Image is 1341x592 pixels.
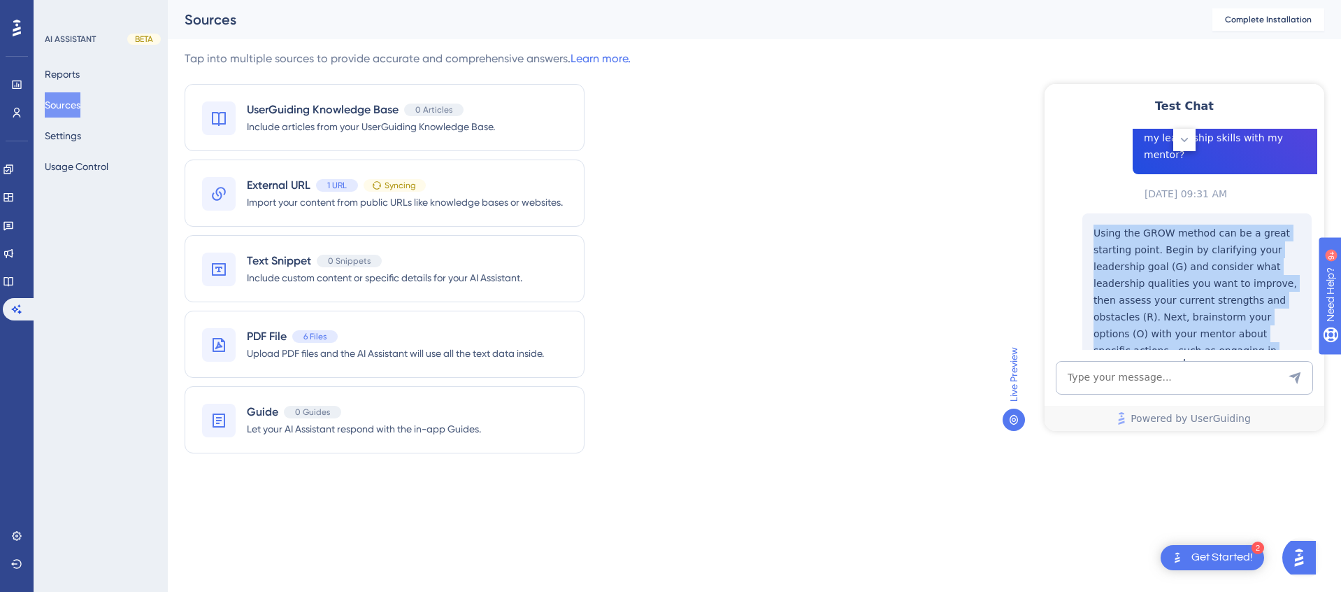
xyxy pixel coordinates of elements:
span: Complete Installation [1225,14,1312,25]
span: Syncing [385,180,416,191]
span: PDF File [247,328,287,345]
span: 6 Files [303,331,327,342]
span: Guide [247,404,278,421]
iframe: UserGuiding AI Assistant [1045,84,1324,431]
span: Upload PDF files and the AI Assistant will use all the text data inside. [247,345,544,362]
a: Learn more. [571,52,631,65]
span: 0 Guides [295,407,330,418]
span: UserGuiding Knowledge Base [247,101,399,118]
span: Powered by UserGuiding [86,326,206,343]
span: Include custom content or specific details for your AI Assistant. [247,269,522,286]
button: Settings [45,123,81,148]
span: 1 URL [327,180,347,191]
span: Live Preview [1005,347,1022,402]
div: AI ASSISTANT [45,34,96,45]
p: Using the GROW method can be a great starting point. Begin by clarifying your leadership goal (G)... [49,141,256,409]
div: Tap into multiple sources to provide accurate and comprehensive answers. [185,50,631,67]
iframe: UserGuiding AI Assistant Launcher [1282,537,1324,579]
span: Include articles from your UserGuiding Knowledge Base. [247,118,495,135]
button: Usage Control [45,154,108,179]
div: Sources [185,10,1177,29]
button: Sources [45,92,80,118]
div: Open Get Started! checklist, remaining modules: 2 [1161,545,1264,570]
div: 2 [1252,542,1264,554]
span: 0 Articles [415,104,452,115]
span: Let your AI Assistant respond with the in-app Guides. [247,421,481,437]
textarea: AI Assistant Text Input [11,277,268,311]
span: External URL [247,177,310,194]
span: Need Help? [33,3,87,20]
div: Send Message [243,287,257,301]
img: launcher-image-alternative-text [1169,549,1186,566]
div: BETA [127,34,161,45]
button: Complete Installation [1212,8,1324,31]
button: Reports [45,62,80,87]
span: Text Snippet [247,253,311,269]
span: 0 Snippets [328,255,371,267]
span: Import your content from public URLs like knowledge bases or websites. [247,194,563,211]
div: Get Started! [1191,550,1253,565]
div: 9+ [95,7,103,18]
